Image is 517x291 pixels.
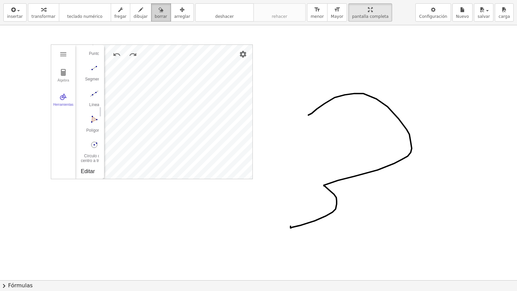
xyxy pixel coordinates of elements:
[32,14,56,19] span: transformar
[155,14,167,19] span: borrar
[334,6,340,14] i: format_size
[314,6,320,14] i: format_size
[63,6,107,14] i: teclado
[111,3,130,22] button: fregar
[134,14,148,19] span: dibujar
[348,3,392,22] button: pantalla completa
[352,14,389,19] span: pantalla completa
[174,14,190,19] span: arreglar
[456,14,469,19] span: Nuevo
[419,14,447,19] span: Configuración
[495,3,514,22] button: carga
[257,6,302,14] i: rehacer
[130,3,151,22] button: dibujar
[498,14,510,19] span: carga
[171,3,194,22] button: arreglar
[478,14,490,19] span: salvar
[215,14,234,19] span: deshacer
[272,14,287,19] span: rehacer
[415,3,451,22] button: Configuración
[311,14,324,19] span: menor
[474,3,493,22] button: salvar
[199,6,250,14] i: deshacer
[151,3,171,22] button: borrar
[195,3,254,22] button: deshacerdeshacer
[452,3,473,22] button: Nuevo
[307,3,328,22] button: format_sizemenor
[67,14,103,19] span: teclado numérico
[114,14,127,19] span: fregar
[327,3,347,22] button: format_sizeMayor
[253,3,306,22] button: rehacerrehacer
[8,282,33,290] font: Fórmulas
[3,3,27,22] button: insertar
[28,3,59,22] button: transformar
[7,14,23,19] span: insertar
[331,14,343,19] span: Mayor
[59,3,111,22] button: tecladoteclado numérico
